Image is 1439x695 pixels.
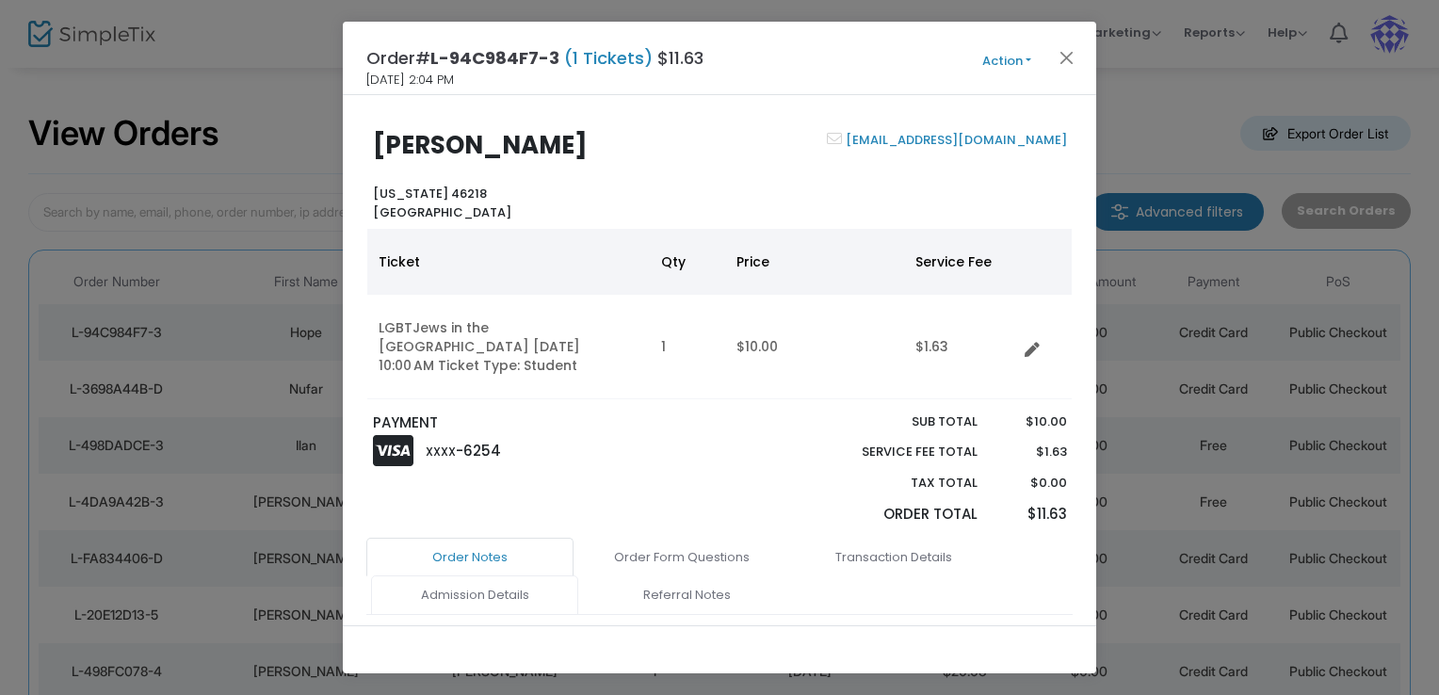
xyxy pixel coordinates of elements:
[367,229,1072,399] div: Data table
[456,441,501,461] span: -6254
[995,504,1066,525] p: $11.63
[373,412,711,434] p: PAYMENT
[583,575,790,615] a: Referral Notes
[373,185,511,221] b: [US_STATE] 46218 [GEOGRAPHIC_DATA]
[373,128,588,162] b: [PERSON_NAME]
[578,538,785,577] a: Order Form Questions
[995,474,1066,493] p: $0.00
[842,131,1067,149] a: [EMAIL_ADDRESS][DOMAIN_NAME]
[817,474,978,493] p: Tax Total
[904,295,1017,399] td: $1.63
[367,229,650,295] th: Ticket
[559,46,657,70] span: (1 Tickets)
[366,538,574,577] a: Order Notes
[725,295,904,399] td: $10.00
[817,443,978,461] p: Service Fee Total
[366,71,454,89] span: [DATE] 2:04 PM
[371,575,578,615] a: Admission Details
[790,538,997,577] a: Transaction Details
[817,504,978,525] p: Order Total
[426,444,456,460] span: XXXX
[995,412,1066,431] p: $10.00
[725,229,904,295] th: Price
[817,412,978,431] p: Sub total
[430,46,559,70] span: L-94C984F7-3
[650,295,725,399] td: 1
[650,229,725,295] th: Qty
[995,443,1066,461] p: $1.63
[950,51,1063,72] button: Action
[367,295,650,399] td: LGBTJews in the [GEOGRAPHIC_DATA] [DATE] 10:00 AM Ticket Type: Student
[1055,45,1079,70] button: Close
[904,229,1017,295] th: Service Fee
[366,45,703,71] h4: Order# $11.63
